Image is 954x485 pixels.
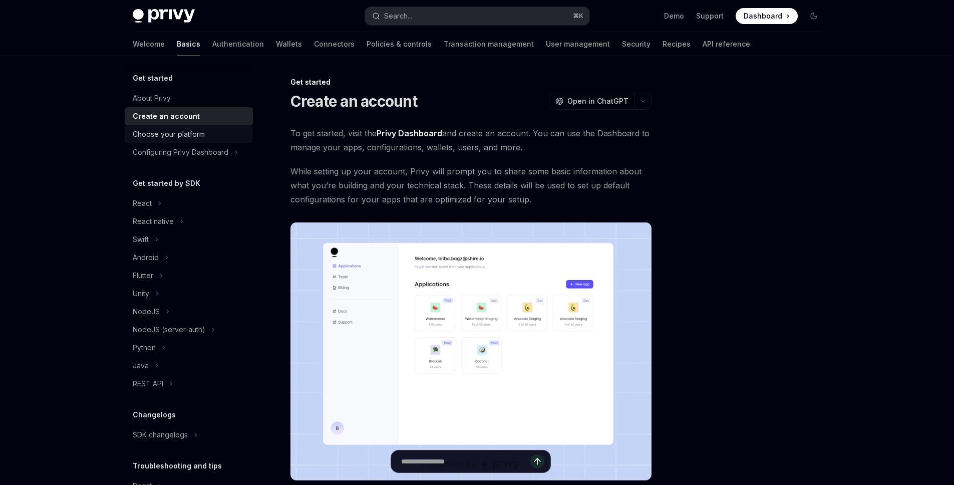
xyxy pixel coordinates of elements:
[384,10,412,22] div: Search...
[314,32,355,56] a: Connectors
[290,126,652,154] span: To get started, visit the and create an account. You can use the Dashboard to manage your apps, c...
[133,9,195,23] img: dark logo
[133,177,200,189] h5: Get started by SDK
[133,146,228,158] div: Configuring Privy Dashboard
[696,11,724,21] a: Support
[133,92,171,104] div: About Privy
[125,107,253,125] a: Create an account
[133,460,222,472] h5: Troubleshooting and tips
[133,215,174,227] div: React native
[290,92,417,110] h1: Create an account
[444,32,534,56] a: Transaction management
[276,32,302,56] a: Wallets
[133,409,176,421] h5: Changelogs
[567,96,628,106] span: Open in ChatGPT
[125,125,253,143] a: Choose your platform
[744,11,782,21] span: Dashboard
[133,72,173,84] h5: Get started
[133,270,153,282] div: Flutter
[290,222,652,480] img: images/Dash.png
[133,378,163,390] div: REST API
[622,32,651,56] a: Security
[530,454,544,468] button: Send message
[290,77,652,87] div: Get started
[133,324,205,336] div: NodeJS (server-auth)
[290,164,652,206] span: While setting up your account, Privy will prompt you to share some basic information about what y...
[663,32,691,56] a: Recipes
[133,288,149,300] div: Unity
[703,32,750,56] a: API reference
[806,8,822,24] button: Toggle dark mode
[546,32,610,56] a: User management
[133,429,188,441] div: SDK changelogs
[133,32,165,56] a: Welcome
[365,7,589,25] button: Search...⌘K
[664,11,684,21] a: Demo
[133,197,152,209] div: React
[549,93,634,110] button: Open in ChatGPT
[212,32,264,56] a: Authentication
[125,89,253,107] a: About Privy
[133,110,200,122] div: Create an account
[367,32,432,56] a: Policies & controls
[133,252,159,264] div: Android
[573,12,583,20] span: ⌘ K
[133,342,156,354] div: Python
[133,360,149,372] div: Java
[736,8,798,24] a: Dashboard
[133,128,205,140] div: Choose your platform
[377,128,442,139] a: Privy Dashboard
[177,32,200,56] a: Basics
[133,233,149,246] div: Swift
[133,306,160,318] div: NodeJS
